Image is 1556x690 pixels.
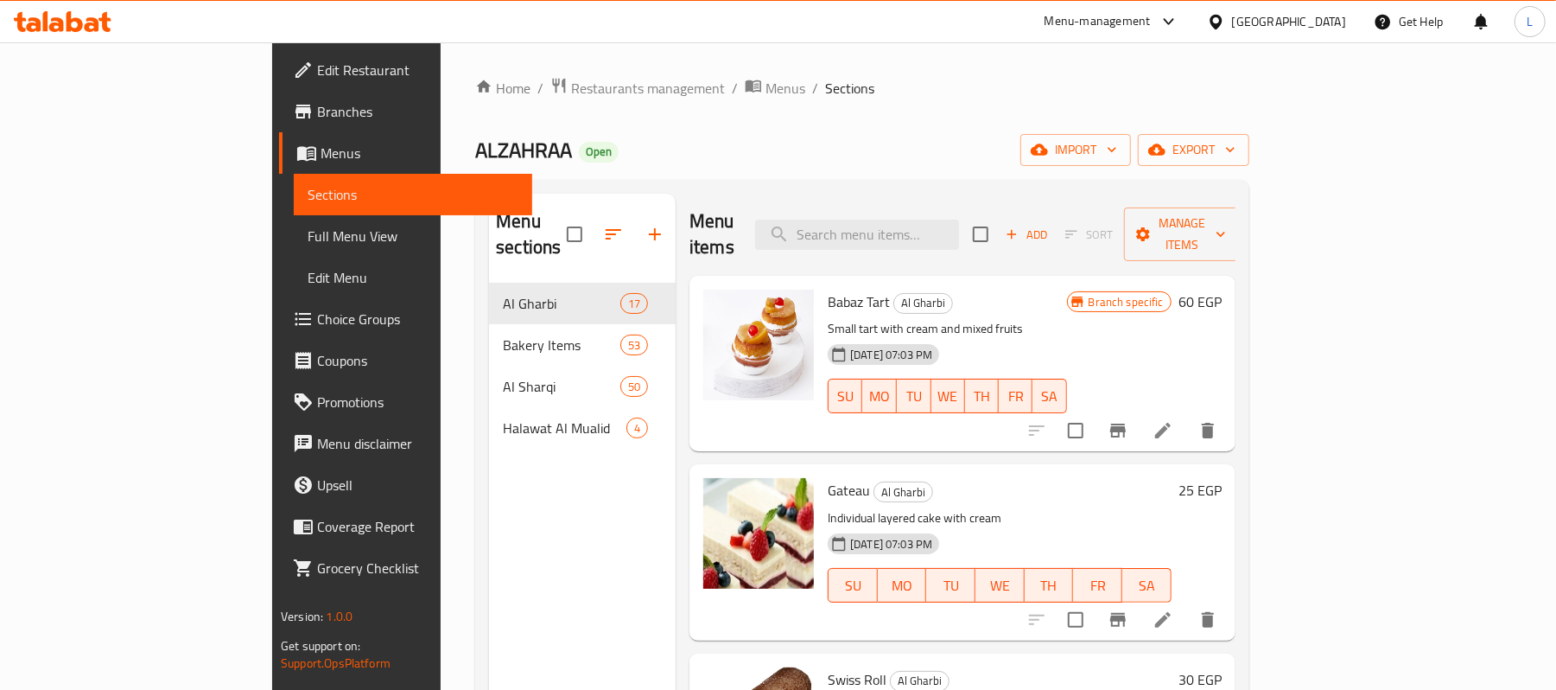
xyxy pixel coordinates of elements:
[982,573,1018,598] span: WE
[308,267,518,288] span: Edit Menu
[689,208,734,260] h2: Menu items
[703,478,814,589] img: Gateau
[1187,599,1229,641] button: delete
[489,324,676,366] div: Bakery Items53
[933,573,969,598] span: TU
[828,568,878,603] button: SU
[279,547,532,589] a: Grocery Checklist
[972,384,992,409] span: TH
[294,257,532,298] a: Edit Menu
[317,516,518,537] span: Coverage Report
[503,335,620,355] span: Bakery Items
[317,350,518,371] span: Coupons
[556,216,593,252] span: Select all sections
[765,78,805,99] span: Menus
[1057,602,1094,638] span: Select to update
[1034,139,1117,161] span: import
[503,418,626,438] span: Halawat Al Mualid
[1020,134,1131,166] button: import
[317,558,518,578] span: Grocery Checklist
[962,216,999,252] span: Select section
[1057,412,1094,449] span: Select to update
[1122,568,1172,603] button: SA
[812,78,818,99] li: /
[317,475,518,495] span: Upsell
[279,464,532,506] a: Upsell
[1097,599,1139,641] button: Branch-specific-item
[862,379,897,413] button: MO
[620,376,648,397] div: items
[627,420,647,437] span: 4
[279,423,532,464] a: Menu disclaimer
[732,78,738,99] li: /
[281,652,391,674] a: Support.OpsPlatform
[1032,379,1066,413] button: SA
[294,215,532,257] a: Full Menu View
[571,78,725,99] span: Restaurants management
[1153,610,1173,630] a: Edit menu item
[926,568,975,603] button: TU
[965,379,999,413] button: TH
[897,379,930,413] button: TU
[703,290,814,400] img: Babaz Tart
[1073,568,1122,603] button: FR
[999,221,1054,248] button: Add
[621,337,647,354] span: 53
[745,77,805,99] a: Menus
[893,293,953,314] div: Al Gharbi
[828,379,862,413] button: SU
[503,293,620,314] div: Al Gharbi
[279,340,532,381] a: Coupons
[1082,294,1171,310] span: Branch specific
[843,347,939,363] span: [DATE] 07:03 PM
[279,49,532,91] a: Edit Restaurant
[579,142,619,163] div: Open
[279,298,532,340] a: Choice Groups
[279,132,532,174] a: Menus
[620,293,648,314] div: items
[999,221,1054,248] span: Add item
[1124,208,1240,261] button: Manage items
[621,379,647,395] span: 50
[878,568,927,603] button: MO
[1187,410,1229,451] button: delete
[475,77,1249,99] nav: breadcrumb
[281,635,360,657] span: Get support on:
[1138,134,1249,166] button: export
[755,220,959,250] input: search
[873,482,933,502] div: Al Gharbi
[294,174,532,215] a: Sections
[1152,139,1235,161] span: export
[621,296,647,312] span: 17
[1178,290,1222,314] h6: 60 EGP
[634,214,676,255] button: Add section
[1006,384,1026,409] span: FR
[869,384,890,409] span: MO
[317,309,518,329] span: Choice Groups
[489,283,676,324] div: Al Gharbi17
[579,144,619,159] span: Open
[308,226,518,246] span: Full Menu View
[1080,573,1115,598] span: FR
[1527,12,1533,31] span: L
[904,384,924,409] span: TU
[308,184,518,205] span: Sections
[1039,384,1059,409] span: SA
[503,376,620,397] span: Al Sharqi
[1097,410,1139,451] button: Branch-specific-item
[317,433,518,454] span: Menu disclaimer
[999,379,1032,413] button: FR
[1025,568,1074,603] button: TH
[279,91,532,132] a: Branches
[550,77,725,99] a: Restaurants management
[620,335,648,355] div: items
[885,573,920,598] span: MO
[321,143,518,163] span: Menus
[825,78,874,99] span: Sections
[1153,420,1173,441] a: Edit menu item
[326,605,352,628] span: 1.0.0
[828,508,1172,529] p: Individual layered cake with cream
